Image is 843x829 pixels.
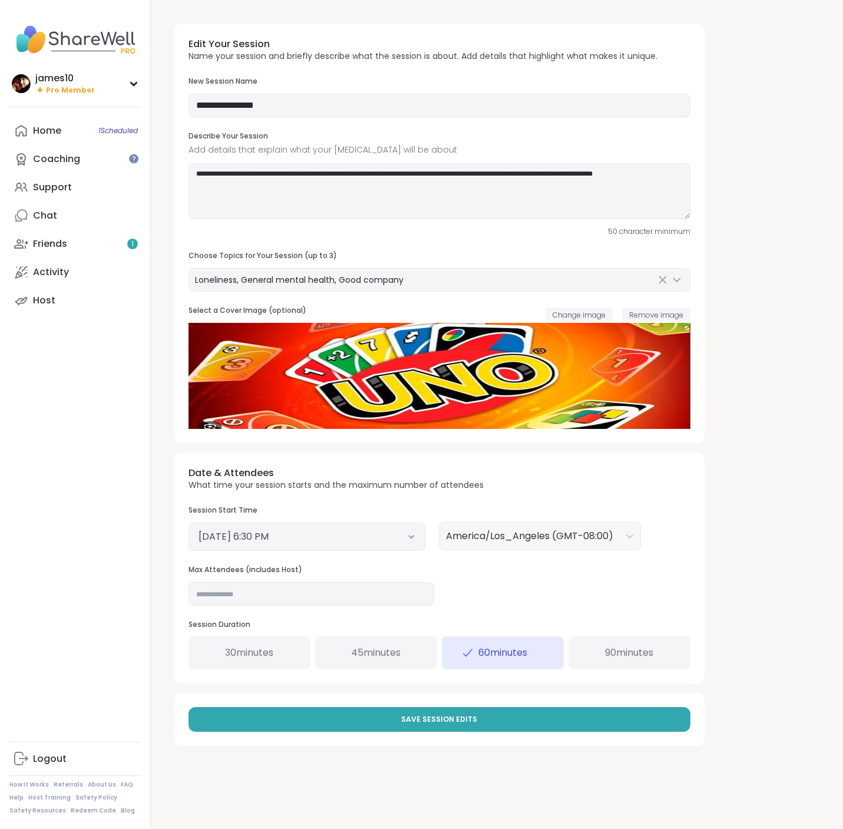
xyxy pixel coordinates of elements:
[28,794,71,802] a: Host Training
[9,19,141,60] img: ShareWell Nav Logo
[35,72,95,85] div: james10
[9,145,141,173] a: Coaching
[33,752,67,765] div: Logout
[656,273,670,287] button: Clear Selected
[189,306,306,316] h3: Select a Cover Image (optional)
[33,266,69,279] div: Activity
[33,294,55,307] div: Host
[33,237,67,250] div: Friends
[629,310,683,320] span: Remove image
[402,714,478,725] span: Save Session Edits
[9,258,141,286] a: Activity
[189,565,434,575] h3: Max Attendees (includes Host)
[33,181,72,194] div: Support
[71,807,116,815] a: Redeem Code
[189,467,484,480] h3: Date & Attendees
[226,646,274,660] span: 30 minutes
[9,745,141,773] a: Logout
[189,506,425,516] h3: Session Start Time
[9,794,24,802] a: Help
[189,38,657,51] h3: Edit Your Session
[9,230,141,258] a: Friends1
[606,646,654,660] span: 90 minutes
[189,51,657,62] p: Name your session and briefly describe what the session is about. Add details that highlight what...
[33,153,80,166] div: Coaching
[131,239,134,249] span: 1
[189,77,690,87] h3: New Session Name
[75,794,117,802] a: Safety Policy
[9,807,66,815] a: Safety Resources
[189,707,690,732] button: Save Session Edits
[33,209,57,222] div: Chat
[46,85,95,95] span: Pro Member
[121,781,133,789] a: FAQ
[189,620,690,630] h3: Session Duration
[608,226,690,237] span: 50 character minimum
[195,274,404,286] span: Loneliness, General mental health, Good company
[54,781,83,789] a: Referrals
[12,74,31,93] img: james10
[98,126,138,136] span: 1 Scheduled
[33,124,61,137] div: Home
[88,781,116,789] a: About Us
[121,807,135,815] a: Blog
[9,117,141,145] a: Home1Scheduled
[189,480,484,491] p: What time your session starts and the maximum number of attendees
[352,646,401,660] span: 45 minutes
[9,781,49,789] a: How It Works
[189,144,690,156] span: Add details that explain what your [MEDICAL_DATA] will be about
[9,202,141,230] a: Chat
[189,323,690,429] img: New Image
[189,131,690,141] h3: Describe Your Session
[622,308,690,322] button: Remove image
[189,251,690,261] h3: Choose Topics for Your Session (up to 3)
[9,173,141,202] a: Support
[129,154,138,163] iframe: Spotlight
[9,286,141,315] a: Host
[553,310,606,320] span: Change image
[478,646,527,660] span: 60 minutes
[199,530,415,544] button: [DATE] 6:30 PM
